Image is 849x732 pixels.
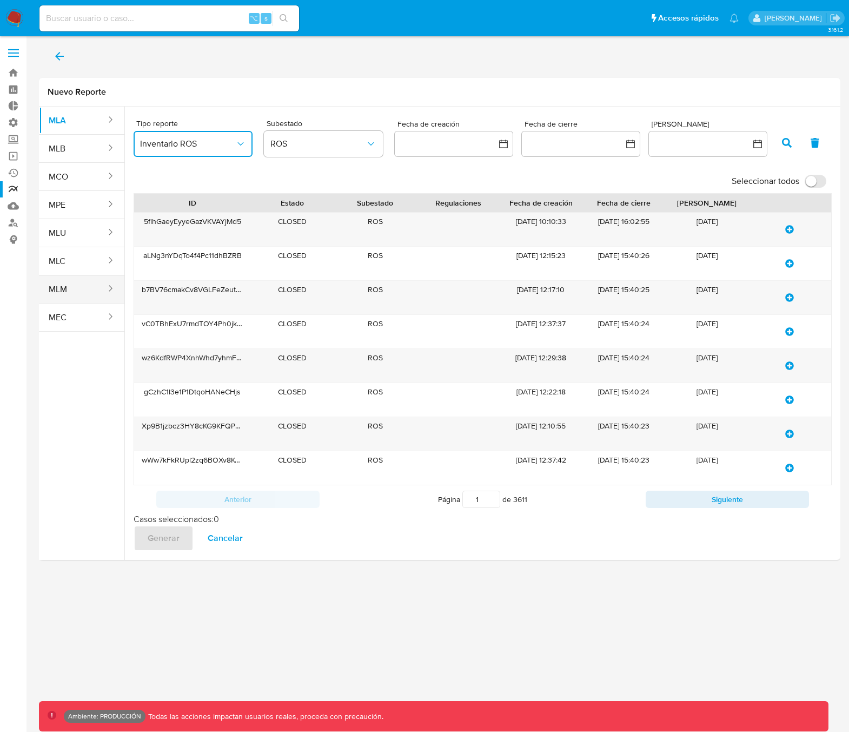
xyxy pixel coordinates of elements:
[658,12,719,24] span: Accesos rápidos
[264,13,268,23] span: s
[145,711,383,722] p: Todas las acciones impactan usuarios reales, proceda con precaución.
[250,13,258,23] span: ⌥
[765,13,826,23] p: yamil.zavala@mercadolibre.com
[273,11,295,26] button: search-icon
[39,11,299,25] input: Buscar usuario o caso...
[68,714,141,718] p: Ambiente: PRODUCCIÓN
[830,12,841,24] a: Salir
[729,14,739,23] a: Notificaciones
